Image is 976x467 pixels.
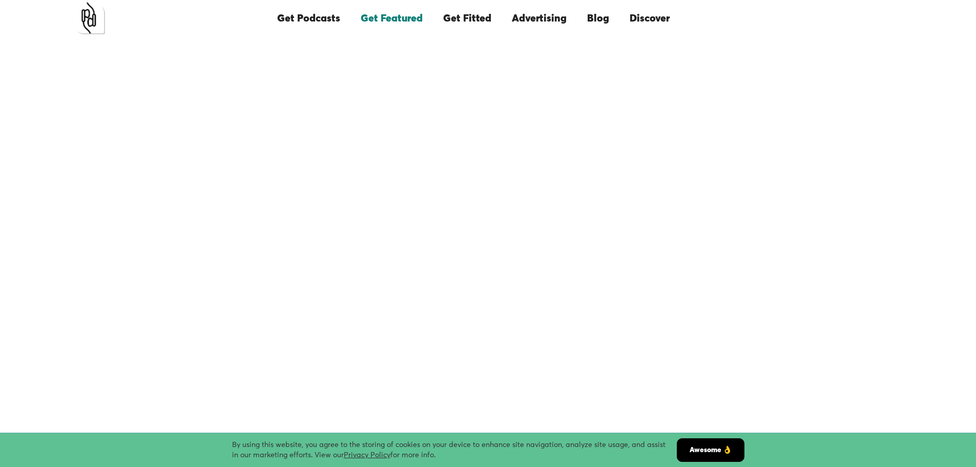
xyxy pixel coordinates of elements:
a: Get Featured [350,1,433,36]
a: Blog [577,1,619,36]
a: Advertising [502,1,577,36]
a: Discover [619,1,680,36]
a: home [73,3,105,34]
a: Awesome 👌 [677,438,744,462]
div: By using this website, you agree to the storing of cookies on your device to enhance site navigat... [232,440,677,460]
a: Privacy Policy [344,452,390,459]
a: Get Fitted [433,1,502,36]
a: Get Podcasts [267,1,350,36]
